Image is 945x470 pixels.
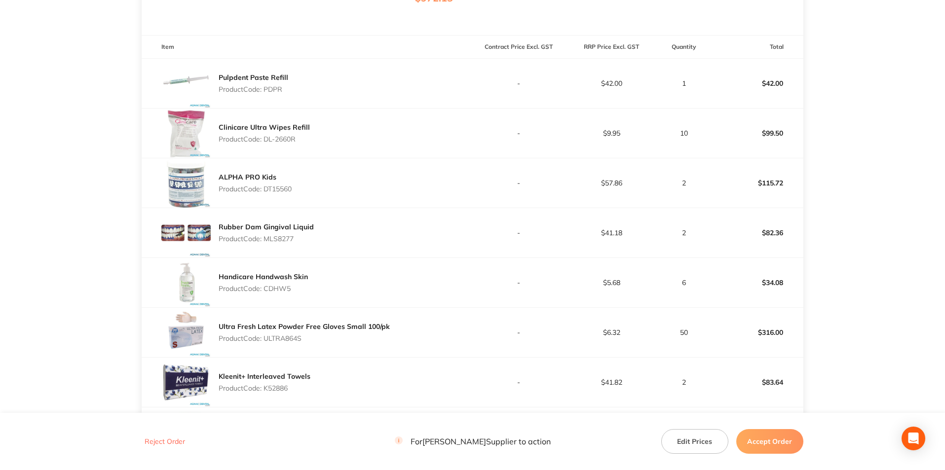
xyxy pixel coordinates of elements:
a: ALPHA PRO Kids [219,173,276,181]
p: $83.64 [711,370,803,394]
p: 6 [658,279,710,287]
p: $9.95 [566,129,657,137]
p: - [473,328,565,336]
button: Reject Order [142,437,188,446]
th: Total [711,36,803,59]
p: 10 [658,129,710,137]
p: Product Code: MLS8277 [219,235,314,243]
p: $34.08 [711,271,803,294]
p: 1 [658,79,710,87]
p: Product Code: DL-2660R [219,135,310,143]
img: dGJjMGZoNw [161,108,211,158]
a: Kleenit+ Interleaved Towels [219,372,310,381]
img: dDY2cG9jYg [161,308,211,357]
p: $99.50 [711,121,803,145]
p: $42.00 [566,79,657,87]
a: Rubber Dam Gingival Liquid [219,222,314,231]
p: Product Code: K52886 [219,384,310,392]
button: Accept Order [736,429,803,454]
p: 2 [658,378,710,386]
img: dHM4YnVqMA [161,407,211,457]
p: - [473,378,565,386]
a: Clinicare Ultra Wipes Refill [219,123,310,132]
p: $57.86 [566,179,657,187]
p: - [473,79,565,87]
p: $6.32 [566,328,657,336]
img: bXFvOTJxeQ [161,358,211,407]
p: Product Code: PDPR [219,85,288,93]
p: $41.18 [566,229,657,237]
div: Open Intercom Messenger [902,427,925,450]
p: - [473,179,565,187]
button: Edit Prices [661,429,728,454]
p: 2 [658,179,710,187]
a: Pulpdent Paste Refill [219,73,288,82]
p: $5.68 [566,279,657,287]
p: Product Code: DT15560 [219,185,292,193]
p: For [PERSON_NAME] Supplier to action [395,437,551,446]
p: - [473,129,565,137]
p: Product Code: CDHW5 [219,285,308,292]
p: Product Code: ULTRA864S [219,334,390,342]
p: 50 [658,328,710,336]
p: $42.00 [711,72,803,95]
p: $41.82 [566,378,657,386]
th: Contract Price Excl. GST [473,36,566,59]
img: dWM3MXoyaA [161,59,211,108]
p: $316.00 [711,321,803,344]
a: Ultra Fresh Latex Powder Free Gloves Small 100/pk [219,322,390,331]
p: 2 [658,229,710,237]
a: Handicare Handwash Skin [219,272,308,281]
img: b2JwejM0bg [161,208,211,257]
th: RRP Price Excl. GST [565,36,658,59]
th: Quantity [658,36,711,59]
p: - [473,279,565,287]
img: bmk4bjJyNQ [161,158,211,208]
img: Z3RiNjZmMw [161,258,211,307]
p: $82.36 [711,221,803,245]
th: Item [142,36,472,59]
p: $115.72 [711,171,803,195]
p: - [473,229,565,237]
